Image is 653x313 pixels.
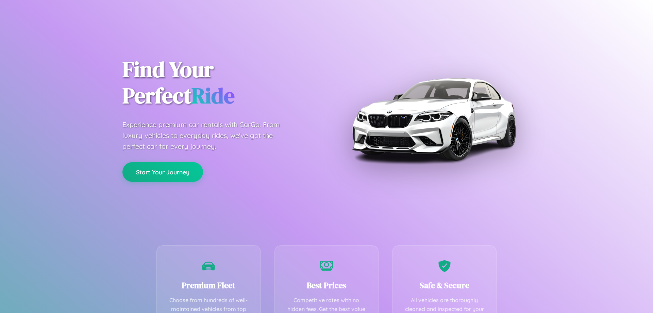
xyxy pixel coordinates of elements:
[122,57,316,109] h1: Find Your Perfect
[122,119,292,152] p: Experience premium car rentals with CarGo. From luxury vehicles to everyday rides, we've got the ...
[349,34,519,204] img: Premium BMW car rental vehicle
[122,162,203,182] button: Start Your Journey
[167,280,250,291] h3: Premium Fleet
[285,280,368,291] h3: Best Prices
[403,280,486,291] h3: Safe & Secure
[191,81,235,110] span: Ride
